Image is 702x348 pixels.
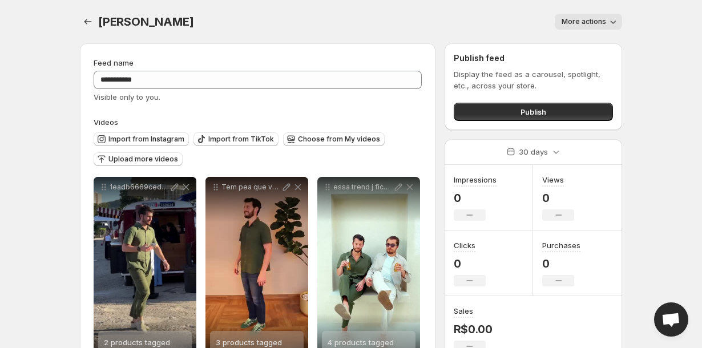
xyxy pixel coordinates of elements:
[94,118,118,127] span: Videos
[521,106,546,118] span: Publish
[298,135,380,144] span: Choose from My videos
[454,240,475,251] h3: Clicks
[519,146,548,157] p: 30 days
[193,132,279,146] button: Import from TikTok
[562,17,606,26] span: More actions
[80,14,96,30] button: Settings
[216,338,282,347] span: 3 products tagged
[454,52,613,64] h2: Publish feed
[98,15,193,29] span: [PERSON_NAME]
[208,135,274,144] span: Import from TikTok
[454,68,613,91] p: Display the feed as a carousel, spotlight, etc., across your store.
[108,155,178,164] span: Upload more videos
[94,58,134,67] span: Feed name
[454,257,486,270] p: 0
[542,257,580,270] p: 0
[555,14,622,30] button: More actions
[654,302,688,337] div: Open chat
[542,191,574,205] p: 0
[221,183,281,192] p: Tem pea que veste mais do que o corpo veste o momento A Camisa Orla assim caminha entre estilos c...
[454,322,493,336] p: R$0.00
[454,191,497,205] p: 0
[454,174,497,185] h3: Impressions
[328,338,394,347] span: 4 products tagged
[542,174,564,185] h3: Views
[94,92,160,102] span: Visible only to you.
[283,132,385,146] button: Choose from My videos
[333,183,393,192] p: essa trend j ficou meio passada talvez mas a gente amou gravar ela e isso o que importa n no meio...
[110,183,169,192] p: 1eadb6669ced4e3fa012a001c090c252
[104,338,170,347] span: 2 products tagged
[94,132,189,146] button: Import from Instagram
[454,305,473,317] h3: Sales
[108,135,184,144] span: Import from Instagram
[542,240,580,251] h3: Purchases
[454,103,613,121] button: Publish
[94,152,183,166] button: Upload more videos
